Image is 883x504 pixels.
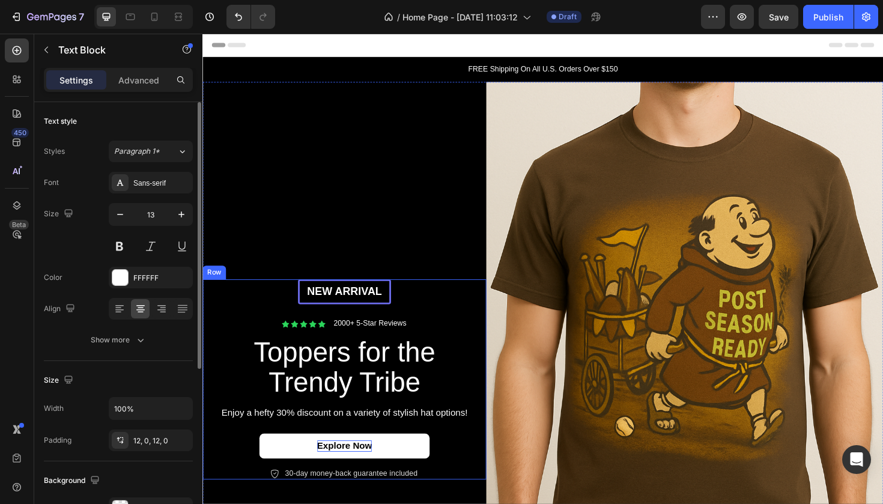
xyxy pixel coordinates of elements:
span: / [397,11,400,23]
div: FFFFFF [133,273,190,284]
p: Settings [59,74,93,87]
span: Save [769,12,789,22]
div: Beta [9,220,29,229]
button: Paragraph 1* [109,141,193,162]
p: Advanced [118,74,159,87]
div: Background [44,473,102,489]
div: Align [44,301,77,317]
div: Font [44,177,59,188]
div: Color [44,272,62,283]
button: Save [759,5,798,29]
p: 30-day money-back guarantee included [87,461,228,471]
div: Size [44,206,76,222]
div: Size [44,372,76,389]
p: 7 [79,10,84,24]
p: Explore Now [121,431,180,443]
div: Padding [44,435,71,446]
div: Sans-serif [133,178,190,189]
p: New arrival [104,266,196,281]
h2: Toppers for the Trendy Tribe [15,321,285,387]
input: Auto [109,398,192,419]
button: Publish [803,5,854,29]
span: Draft [559,11,577,22]
div: Show more [91,334,147,346]
div: 450 [11,128,29,138]
p: Text Block [58,43,160,57]
button: 7 [5,5,90,29]
div: Publish [813,11,843,23]
iframe: Design area [202,34,883,504]
div: Open Intercom Messenger [842,445,871,474]
span: Home Page - [DATE] 11:03:12 [402,11,518,23]
p: FREE Shipping On All U.S. Orders Over $150 [1,32,720,44]
a: Explore Now [60,424,240,451]
p: Enjoy a hefty 30% discount on a variety of stylish hat options! [13,395,287,408]
button: Show more [44,329,193,351]
span: Paragraph 1* [114,146,160,157]
div: Undo/Redo [226,5,275,29]
div: Styles [44,146,65,157]
div: 12, 0, 12, 0 [133,436,190,446]
div: Text style [44,116,77,127]
p: 2000+ 5-Star Reviews [139,302,216,312]
div: Row [2,247,22,258]
div: Width [44,403,64,414]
